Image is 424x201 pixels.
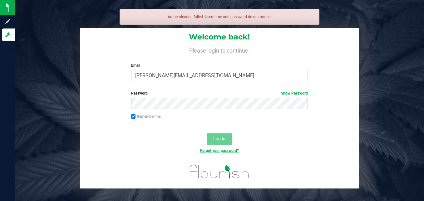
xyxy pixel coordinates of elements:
[5,32,11,38] inline-svg: Log in
[213,136,225,141] span: Log In
[185,160,254,183] img: flourish_logo.svg
[131,114,136,119] input: Remember me
[200,148,239,153] a: Forgot your password?
[80,46,359,54] h4: Please login to continue.
[5,18,11,24] inline-svg: Sign up
[120,9,319,25] div: Authentication failed. Username and password do not match.
[80,33,359,41] h1: Welcome back!
[131,91,148,95] span: Password
[281,91,308,95] a: Show Password
[207,133,232,145] button: Log In
[131,63,308,68] label: Email
[131,114,160,119] label: Remember me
